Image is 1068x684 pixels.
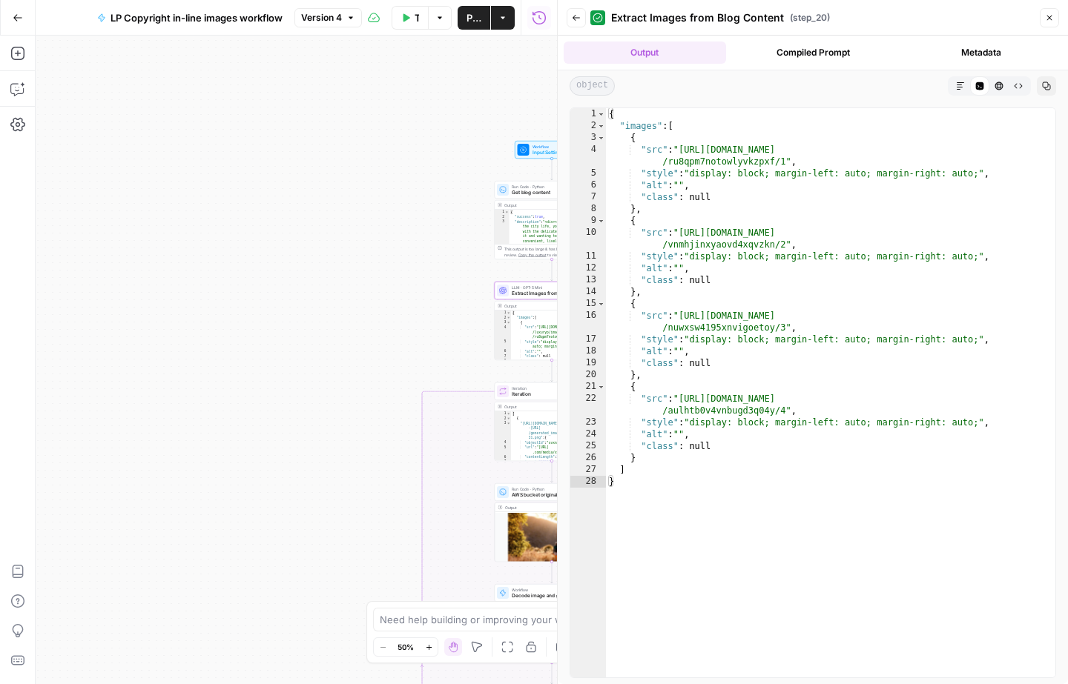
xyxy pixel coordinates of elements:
span: Toggle code folding, rows 1 through 28 [597,108,605,120]
span: Toggle code folding, rows 3 through 8 [597,132,605,144]
div: 19 [570,357,606,369]
div: 7 [495,354,511,359]
div: 5 [495,445,511,455]
span: Toggle code folding, rows 1 through 28 [507,311,511,316]
div: 6 [495,455,511,460]
div: This output is too large & has been abbreviated for review. to view the full content. [504,246,606,258]
span: Iteration [512,385,587,391]
button: Metadata [900,41,1062,64]
div: 12 [570,262,606,274]
div: Output [504,505,589,511]
div: 2 [570,120,606,132]
span: Iteration [512,391,587,398]
div: 3 [495,421,511,440]
div: 4 [495,440,511,445]
span: Get blog content [512,189,587,196]
div: 5 [570,167,606,179]
span: Extract Images from Blog Content [611,10,784,25]
div: 9 [570,215,606,227]
div: 1 [570,108,606,120]
div: Run Code · PythonAWS bucket original image backup Run CodeOutput [495,483,610,562]
div: 2 [495,416,511,422]
div: 4 [570,144,606,167]
span: Toggle code folding, rows 1 through 50 [507,411,511,416]
span: Version 4 [301,11,342,24]
div: 16 [570,310,606,333]
span: Toggle code folding, rows 3 through 8 [507,320,511,325]
span: Toggle code folding, rows 9 through 14 [597,215,605,227]
div: 14 [570,286,606,298]
span: Copy the output [518,253,547,257]
span: object [570,76,615,96]
div: WorkflowInput Settings [495,141,610,159]
div: IterationIterationOutput[ { "[URL][DOMAIN_NAME] -[URL] /generated_image_20250930_185907_0ba5b0 31... [495,382,610,461]
span: Test Data [415,10,419,25]
div: Output [504,303,589,309]
div: WorkflowDecode image and generate new one with ImagenOutput [495,584,610,663]
div: 6 [570,179,606,191]
div: 5 [495,339,511,349]
div: 1 [495,311,511,316]
div: 7 [495,459,511,465]
div: 2 [495,215,510,220]
div: 22 [570,393,606,416]
span: Toggle code folding, rows 3 through 12 [507,421,511,426]
span: AWS bucket original image backup Run Code [512,491,587,499]
div: Output [504,202,589,208]
div: 18 [570,345,606,357]
div: 8 [495,359,511,364]
div: 24 [570,428,606,440]
div: 26 [570,452,606,464]
div: 4 [495,325,511,340]
div: 1 [495,210,510,215]
span: LP Copyright in-line images workflow [111,10,283,25]
span: Workflow [512,587,589,593]
div: 1 [495,411,511,416]
button: Publish [458,6,490,30]
div: Run Code · PythonGet blog contentOutput{ "success":true, "description":"<div><br />If you already... [495,181,610,259]
span: ( step_20 ) [790,11,830,24]
div: 2 [495,316,511,321]
button: Test Data [392,6,428,30]
div: 3 [570,132,606,144]
span: Workflow [533,144,570,150]
div: 15 [570,298,606,310]
div: 6 [495,349,511,354]
div: 28 [570,476,606,488]
span: Toggle code folding, rows 1 through 4 [505,210,510,215]
button: LP Copyright in-line images workflow [88,6,291,30]
div: 25 [570,440,606,452]
div: 10 [570,227,606,250]
button: Output [564,41,726,64]
div: 3 [495,320,511,325]
div: LLM · GPT-5 MiniExtract Images from Blog ContentOutput{ "images":[ { "src":"[URL][DOMAIN_NAME] /l... [495,282,610,360]
div: 7 [570,191,606,203]
div: 17 [570,333,606,345]
div: 20 [570,369,606,381]
button: Compiled Prompt [732,41,894,64]
div: 27 [570,464,606,476]
div: 21 [570,381,606,393]
span: Run Code · Python [512,486,587,492]
div: 11 [570,250,606,262]
span: LLM · GPT-5 Mini [512,285,587,290]
span: Decode image and generate new one with Imagen [512,592,589,600]
div: 23 [570,416,606,428]
span: Toggle code folding, rows 15 through 20 [597,298,605,310]
img: 4 [495,512,609,571]
span: 50% [398,641,414,653]
span: Publish [467,10,481,25]
span: Run Code · Python [512,184,587,190]
span: Toggle code folding, rows 2 through 27 [507,316,511,321]
span: Input Settings [533,149,570,156]
span: Extract Images from Blog Content [512,290,587,297]
div: 8 [570,203,606,215]
div: 13 [570,274,606,286]
span: Toggle code folding, rows 21 through 26 [597,381,605,393]
span: Toggle code folding, rows 2 through 27 [597,120,605,132]
button: Version 4 [294,8,362,27]
div: Output [504,404,589,410]
span: Toggle code folding, rows 2 through 13 [507,416,511,422]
